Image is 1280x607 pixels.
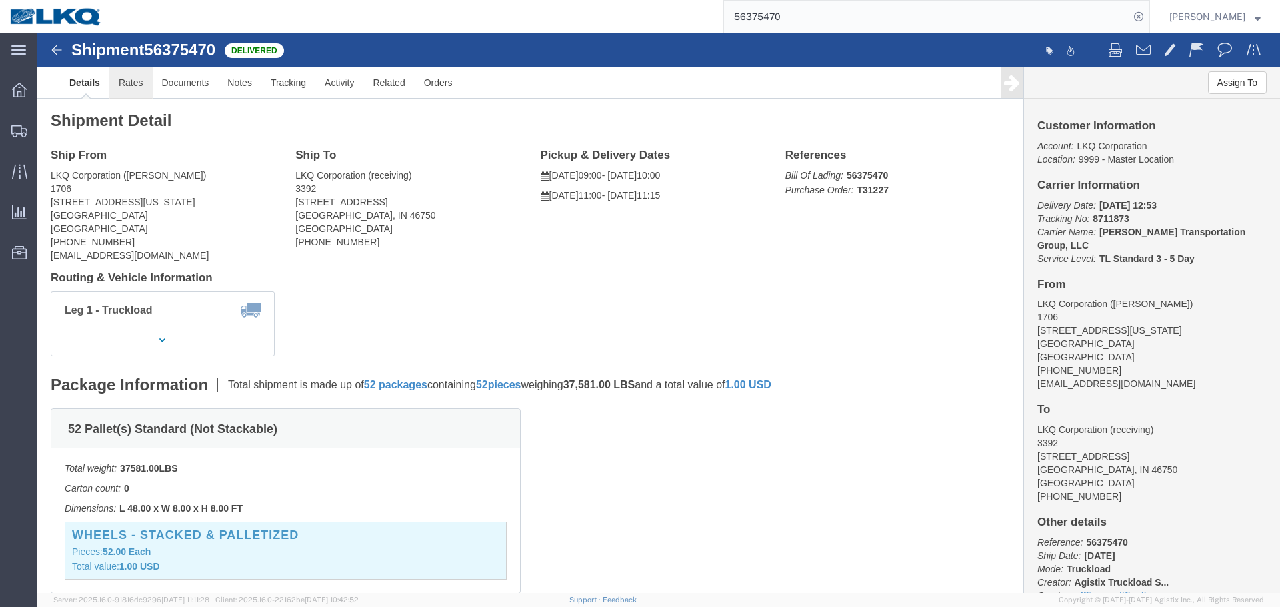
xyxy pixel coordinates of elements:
span: [DATE] 10:42:52 [305,596,359,604]
a: Feedback [603,596,637,604]
input: Search for shipment number, reference number [724,1,1129,33]
span: Copyright © [DATE]-[DATE] Agistix Inc., All Rights Reserved [1059,594,1264,606]
img: logo [9,7,103,27]
a: Support [569,596,603,604]
span: Lea Merryweather [1169,9,1245,24]
span: [DATE] 11:11:28 [161,596,209,604]
span: Client: 2025.16.0-22162be [215,596,359,604]
iframe: FS Legacy Container [37,33,1280,593]
button: [PERSON_NAME] [1169,9,1261,25]
span: Server: 2025.16.0-91816dc9296 [53,596,209,604]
